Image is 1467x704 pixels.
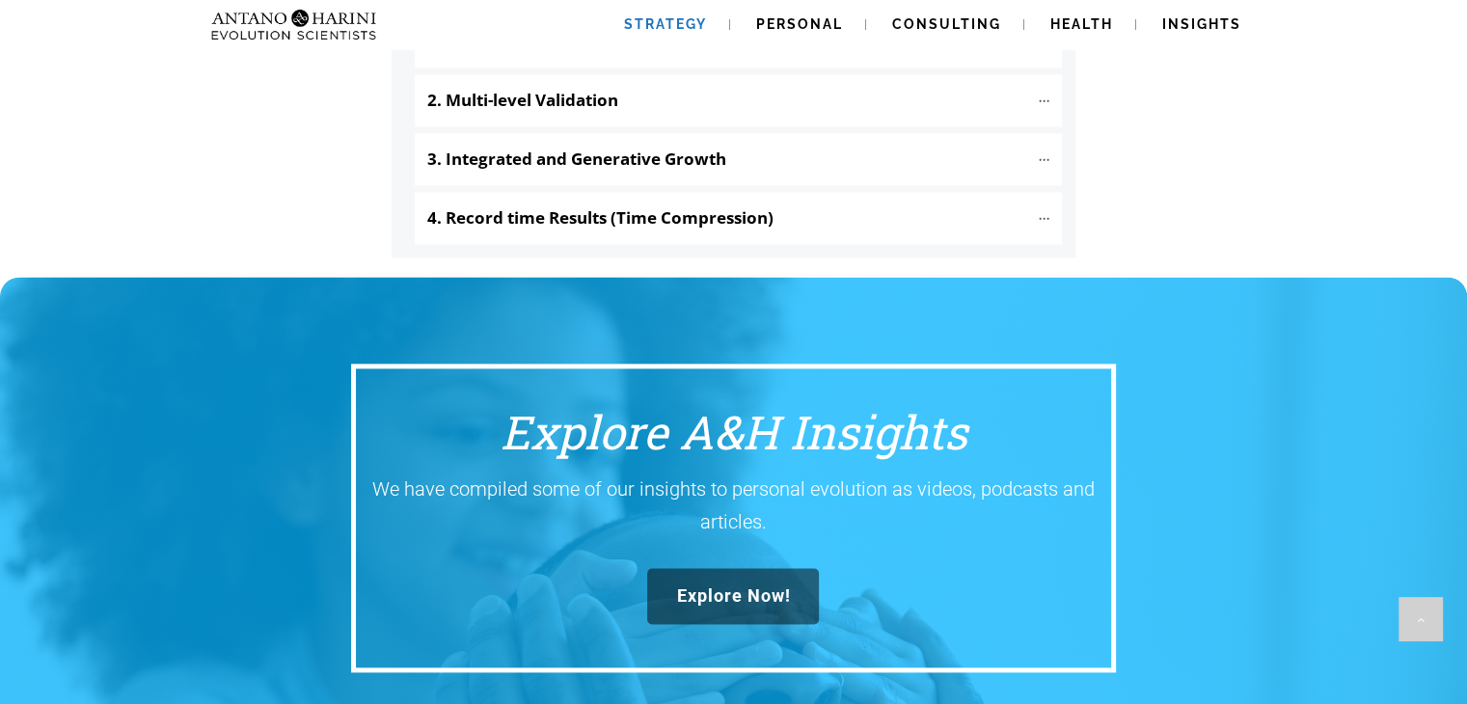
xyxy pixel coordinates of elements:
[370,402,1097,462] h3: Explore A&H Insights
[427,206,774,229] b: 4. Record time Results (Time Compression)
[892,16,1001,32] span: Consulting
[647,568,819,624] a: Explore Now!
[371,473,1096,538] p: We have compiled some of our insights to personal evolution as videos, podcasts and articles.
[676,585,790,607] span: Explore Now!
[624,16,707,32] span: Strategy
[1050,16,1113,32] span: Health
[427,148,726,170] b: 3. Integrated and Generative Growth
[427,89,618,111] b: 2. Multi-level Validation
[1162,16,1241,32] span: Insights
[756,16,843,32] span: Personal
